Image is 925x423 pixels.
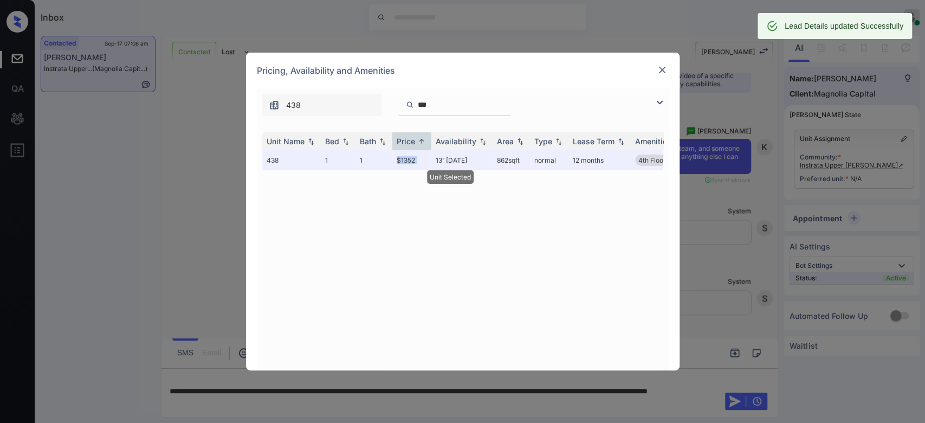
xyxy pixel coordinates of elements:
td: normal [530,150,568,170]
td: 438 [262,150,321,170]
td: $1352 [392,150,431,170]
div: Lead Details updated Successfully [785,16,903,36]
td: 1 [321,150,355,170]
div: Pricing, Availability and Amenities [246,53,680,88]
div: Bed [325,137,339,146]
img: close [657,65,668,75]
img: sorting [553,138,564,145]
div: Type [534,137,552,146]
div: Bath [360,137,376,146]
img: sorting [616,138,626,145]
div: Lease Term [573,137,614,146]
div: Price [397,137,415,146]
td: 12 months [568,150,631,170]
img: icon-zuma [406,100,414,110]
img: icon-zuma [269,100,280,111]
div: Amenities [635,137,671,146]
img: sorting [306,138,316,145]
td: 13' [DATE] [431,150,493,170]
img: sorting [377,138,388,145]
img: sorting [416,137,427,145]
div: Unit Name [267,137,305,146]
td: 1 [355,150,392,170]
img: sorting [515,138,526,145]
img: icon-zuma [653,96,666,109]
span: 4th Floor [638,156,666,164]
img: sorting [340,138,351,145]
img: sorting [477,138,488,145]
span: 438 [286,99,301,111]
div: Availability [436,137,476,146]
div: Area [497,137,514,146]
td: 862 sqft [493,150,530,170]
